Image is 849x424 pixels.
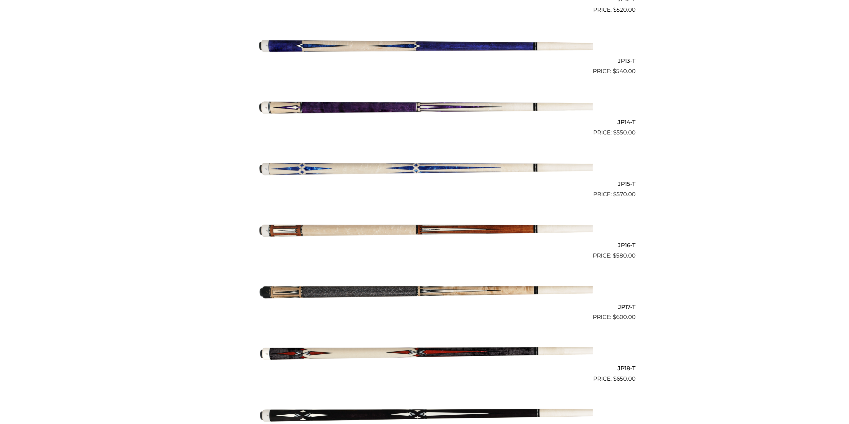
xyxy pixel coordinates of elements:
img: JP17-T [256,263,593,319]
span: $ [613,6,616,13]
bdi: 550.00 [613,129,635,136]
a: JP16-T $580.00 [214,201,635,260]
span: $ [613,68,616,74]
a: JP18-T $650.00 [214,324,635,383]
h2: JP17-T [214,301,635,313]
bdi: 540.00 [613,68,635,74]
a: JP17-T $600.00 [214,263,635,322]
h2: JP14-T [214,116,635,128]
span: $ [613,314,616,320]
img: JP18-T [256,324,593,380]
bdi: 570.00 [613,191,635,197]
span: $ [613,375,616,382]
a: JP14-T $550.00 [214,78,635,137]
img: JP14-T [256,78,593,134]
bdi: 520.00 [613,6,635,13]
bdi: 600.00 [613,314,635,320]
img: JP15-T [256,140,593,196]
a: JP13-T $540.00 [214,17,635,76]
bdi: 580.00 [613,252,635,259]
span: $ [613,191,616,197]
span: $ [613,252,616,259]
span: $ [613,129,616,136]
bdi: 650.00 [613,375,635,382]
img: JP16-T [256,201,593,258]
h2: JP15-T [214,177,635,190]
a: JP15-T $570.00 [214,140,635,198]
img: JP13-T [256,17,593,73]
h2: JP13-T [214,55,635,67]
h2: JP18-T [214,362,635,374]
h2: JP16-T [214,239,635,252]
